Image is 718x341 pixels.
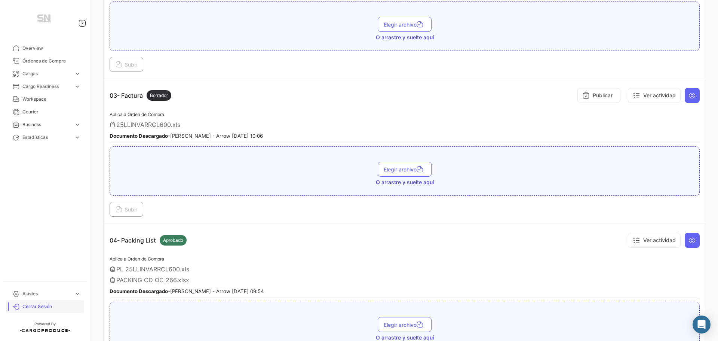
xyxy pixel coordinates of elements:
button: Publicar [577,88,620,103]
img: Manufactura+Logo.png [26,9,64,30]
span: O arrastre y suelte aquí [376,34,434,41]
span: expand_more [74,70,81,77]
button: Ver actividad [628,233,681,248]
span: Elegir archivo [384,21,426,28]
button: Subir [110,202,143,217]
span: Elegir archivo [384,166,426,173]
a: Workspace [6,93,84,106]
span: Cerrar Sesión [22,303,81,310]
span: expand_more [74,121,81,128]
span: expand_more [74,290,81,297]
span: Cargas [22,70,71,77]
span: Aplica a Orden de Compra [110,256,164,262]
span: expand_more [74,134,81,141]
p: 04- Packing List [110,235,187,246]
span: Subir [116,61,137,68]
span: Business [22,121,71,128]
span: Courier [22,109,81,115]
span: expand_more [74,83,81,90]
p: 03- Factura [110,90,171,101]
a: Órdenes de Compra [6,55,84,67]
span: Órdenes de Compra [22,58,81,64]
span: 25LLINVARRCL600.xls [116,121,180,128]
button: Subir [110,57,143,72]
span: Ajustes [22,290,71,297]
b: Documento Descargado [110,133,168,139]
span: PL 25LLINVARRCL600.xls [116,265,189,273]
button: Elegir archivo [378,17,432,32]
small: - [PERSON_NAME] - Arrow [DATE] 09:54 [110,288,264,294]
span: Overview [22,45,81,52]
span: Workspace [22,96,81,103]
span: Aplica a Orden de Compra [110,112,164,117]
span: Aprobado [163,237,183,244]
span: O arrastre y suelte aquí [376,179,434,186]
span: Estadísticas [22,134,71,141]
button: Ver actividad [628,88,681,103]
div: Abrir Intercom Messenger [693,316,711,334]
span: Subir [116,206,137,213]
span: Cargo Readiness [22,83,71,90]
a: Courier [6,106,84,118]
a: Overview [6,42,84,55]
small: - [PERSON_NAME] - Arrow [DATE] 10:06 [110,133,263,139]
button: Elegir archivo [378,162,432,177]
button: Elegir archivo [378,317,432,332]
b: Documento Descargado [110,288,168,294]
span: PACKING CD OC 266.xlsx [116,276,189,284]
span: Borrador [150,92,168,99]
span: Elegir archivo [384,322,426,328]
